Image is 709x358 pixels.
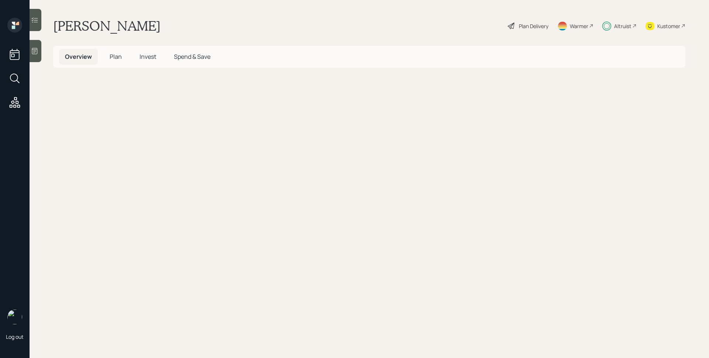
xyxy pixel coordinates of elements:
span: Overview [65,53,92,61]
span: Plan [110,53,122,61]
span: Spend & Save [174,53,210,61]
img: james-distasi-headshot.png [7,310,22,324]
div: Kustomer [657,22,680,30]
div: Plan Delivery [519,22,548,30]
div: Altruist [614,22,631,30]
div: Log out [6,333,24,340]
span: Invest [140,53,156,61]
div: Warmer [570,22,588,30]
h1: [PERSON_NAME] [53,18,161,34]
